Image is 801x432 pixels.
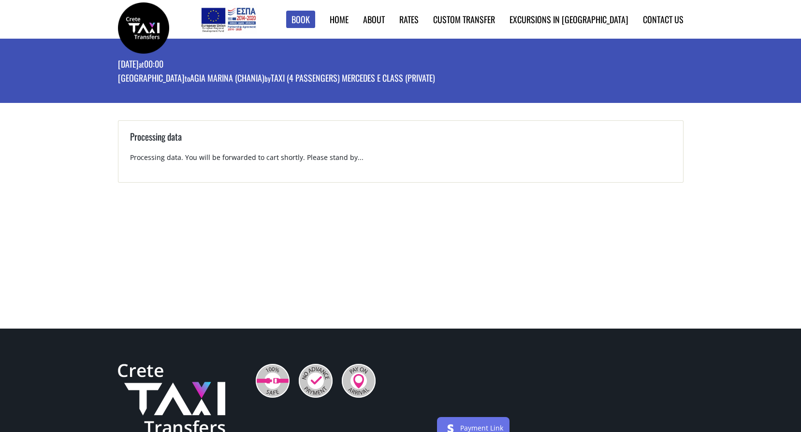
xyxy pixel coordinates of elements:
[118,72,435,86] p: [GEOGRAPHIC_DATA] Agia Marina (Chania) Taxi (4 passengers) Mercedes E Class (private)
[118,58,435,72] p: [DATE] 00:00
[200,5,257,34] img: e-bannersEUERDF180X90.jpg
[433,13,495,26] a: Custom Transfer
[286,11,315,29] a: Book
[118,22,169,32] a: Crete Taxi Transfers | Booking page | Crete Taxi Transfers
[185,73,190,84] small: to
[256,364,290,398] img: 100% Safe
[118,2,169,54] img: Crete Taxi Transfers | Booking page | Crete Taxi Transfers
[130,130,671,153] h3: Processing data
[510,13,628,26] a: Excursions in [GEOGRAPHIC_DATA]
[363,13,385,26] a: About
[299,364,333,398] img: No Advance Payment
[399,13,419,26] a: Rates
[139,59,144,70] small: at
[330,13,349,26] a: Home
[130,153,671,171] p: Processing data. You will be forwarded to cart shortly. Please stand by...
[643,13,684,26] a: Contact us
[264,73,271,84] small: by
[342,364,376,398] img: Pay On Arrival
